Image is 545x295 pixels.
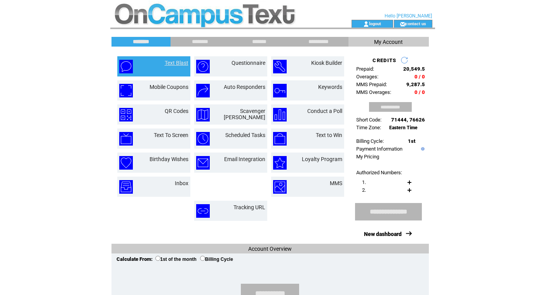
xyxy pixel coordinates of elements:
[356,82,387,87] span: MMS Prepaid:
[414,89,425,95] span: 0 / 0
[356,138,384,144] span: Billing Cycle:
[248,246,292,252] span: Account Overview
[356,125,381,130] span: Time Zone:
[165,60,188,66] a: Text Blast
[400,21,406,27] img: contact_us_icon.gif
[356,154,379,160] a: My Pricing
[406,82,425,87] span: 9,287.5
[224,84,265,90] a: Auto Responders
[155,256,160,261] input: 1st of the month
[196,132,210,146] img: scheduled-tasks.png
[233,204,265,210] a: Tracking URL
[150,84,188,90] a: Mobile Coupons
[364,231,402,237] a: New dashboard
[119,180,133,194] img: inbox.png
[273,156,287,170] img: loyalty-program.png
[224,108,265,120] a: Scavenger [PERSON_NAME]
[232,60,265,66] a: Questionnaire
[196,84,210,97] img: auto-responders.png
[362,187,366,193] span: 2.
[224,156,265,162] a: Email Integration
[374,39,403,45] span: My Account
[356,66,374,72] span: Prepaid:
[302,156,342,162] a: Loyalty Program
[408,138,415,144] span: 1st
[356,74,378,80] span: Overages:
[369,21,381,26] a: logout
[318,84,342,90] a: Keywords
[316,132,342,138] a: Text to Win
[419,147,425,151] img: help.gif
[356,89,391,95] span: MMS Overages:
[273,108,287,121] img: conduct-a-poll.png
[119,156,133,170] img: birthday-wishes.png
[273,84,287,97] img: keywords.png
[406,21,426,26] a: contact us
[154,132,188,138] a: Text To Screen
[391,117,425,123] span: 71444, 76626
[225,132,265,138] a: Scheduled Tasks
[363,21,369,27] img: account_icon.gif
[273,60,287,73] img: kiosk-builder.png
[175,180,188,186] a: Inbox
[119,108,133,121] img: qr-codes.png
[119,132,133,146] img: text-to-screen.png
[200,257,233,262] label: Billing Cycle
[362,179,366,185] span: 1.
[389,125,418,130] span: Eastern Time
[155,257,197,262] label: 1st of the month
[373,57,396,63] span: CREDITS
[330,180,342,186] a: MMS
[150,156,188,162] a: Birthday Wishes
[273,132,287,146] img: text-to-win.png
[200,256,205,261] input: Billing Cycle
[119,84,133,97] img: mobile-coupons.png
[356,170,402,175] span: Authorized Numbers:
[403,66,425,72] span: 20,549.5
[356,146,402,152] a: Payment Information
[117,256,153,262] span: Calculate From:
[385,13,432,19] span: Hello [PERSON_NAME]
[196,156,210,170] img: email-integration.png
[119,60,133,73] img: text-blast.png
[356,117,381,123] span: Short Code:
[273,180,287,194] img: mms.png
[196,204,210,218] img: tracking-url.png
[311,60,342,66] a: Kiosk Builder
[196,60,210,73] img: questionnaire.png
[414,74,425,80] span: 0 / 0
[196,108,210,121] img: scavenger-hunt.png
[307,108,342,114] a: Conduct a Poll
[165,108,188,114] a: QR Codes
